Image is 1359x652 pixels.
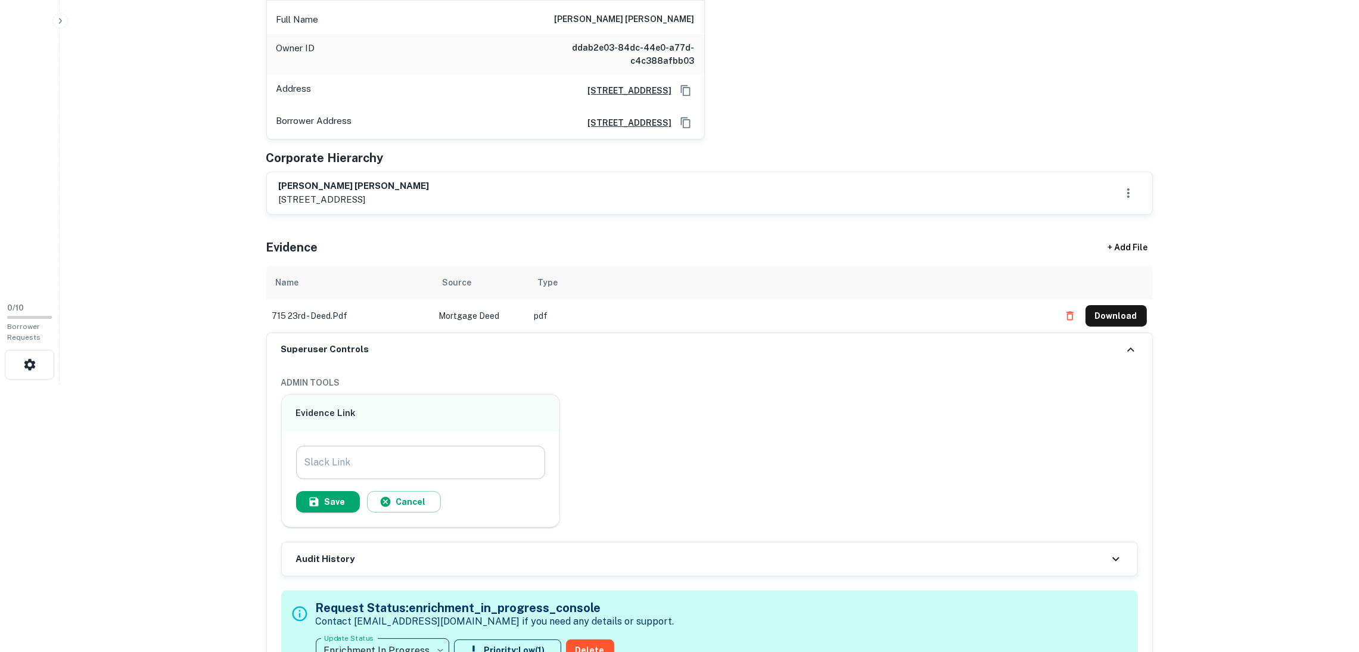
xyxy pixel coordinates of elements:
p: Contact [EMAIL_ADDRESS][DOMAIN_NAME] if you need any details or support. [316,614,674,629]
button: Copy Address [677,114,695,132]
iframe: Chat Widget [1299,557,1359,614]
h6: ADMIN TOOLS [281,376,1138,389]
h5: Evidence [266,238,318,256]
a: [STREET_ADDRESS] [579,84,672,97]
td: Mortgage Deed [433,299,528,333]
h6: Evidence Link [296,406,546,420]
th: Source [433,266,528,299]
button: Download [1086,305,1147,327]
span: Borrower Requests [7,322,41,341]
label: Update Status [324,633,374,643]
p: Full Name [276,13,319,27]
button: Cancel [367,491,441,513]
h6: ddab2e03-84dc-44e0-a77d-c4c388afbb03 [552,41,695,67]
div: Type [538,275,558,290]
h6: [PERSON_NAME] [PERSON_NAME] [279,179,430,193]
p: Borrower Address [276,114,352,132]
div: Name [276,275,299,290]
button: Delete file [1059,306,1081,325]
a: [STREET_ADDRESS] [579,116,672,129]
p: Owner ID [276,41,315,67]
span: 0 / 10 [7,303,24,312]
button: Copy Address [677,82,695,100]
h6: [PERSON_NAME] [PERSON_NAME] [555,13,695,27]
div: Source [443,275,472,290]
p: [STREET_ADDRESS] [279,193,430,207]
h6: Superuser Controls [281,343,369,356]
td: pdf [528,299,1053,333]
h5: Corporate Hierarchy [266,149,384,167]
th: Name [266,266,433,299]
div: scrollable content [266,266,1153,333]
th: Type [528,266,1053,299]
td: 715 23rd - deed.pdf [266,299,433,333]
h6: Audit History [296,552,355,566]
button: Save [296,491,360,513]
h5: Request Status: enrichment_in_progress_console [316,599,674,617]
p: Address [276,82,312,100]
div: + Add File [1086,237,1170,259]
